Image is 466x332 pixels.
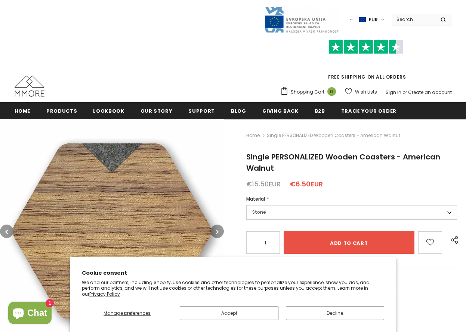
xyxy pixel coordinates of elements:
span: or [402,89,407,95]
a: Home [246,131,260,140]
span: support [188,107,215,115]
span: 0 [327,87,336,96]
button: Accept [180,307,278,320]
a: Sign In [386,89,401,95]
span: B2B [315,107,325,115]
a: B2B [315,102,325,119]
span: FREE SHIPPING ON ALL ORDERS [280,43,452,80]
span: Products [46,107,77,115]
a: Home [15,102,31,119]
span: Home [15,107,31,115]
label: Stone [246,205,457,220]
span: Material [246,196,265,202]
span: Our Story [141,107,173,115]
span: EUR [369,16,378,24]
a: Giving back [262,102,299,119]
span: Blog [231,107,246,115]
a: Wish Lists [345,85,377,98]
span: Lookbook [93,107,124,115]
button: Decline [286,307,384,320]
img: MMORE Cases [15,76,44,97]
span: Giving back [262,107,299,115]
span: Shopping Cart [291,88,324,96]
span: Wish Lists [355,88,377,96]
a: Javni Razpis [264,16,339,22]
span: €6.50EUR [290,179,323,189]
button: Manage preferences [82,307,172,320]
img: Trust Pilot Stars [328,40,403,54]
a: Shopping Cart 0 [280,86,340,98]
iframe: Customer reviews powered by Trustpilot [280,54,452,73]
span: Single PERSONALIZED Wooden Coasters - American Walnut [267,131,400,140]
span: Manage preferences [104,310,151,316]
span: €15.50EUR [246,179,281,189]
span: Track your order [341,107,396,115]
a: Create an account [408,89,452,95]
span: Single PERSONALIZED Wooden Coasters - American Walnut [246,152,440,173]
a: Our Story [141,102,173,119]
inbox-online-store-chat: Shopify online store chat [6,302,54,326]
a: Track your order [341,102,396,119]
a: Blog [231,102,246,119]
h2: Cookie consent [82,269,384,277]
a: support [188,102,215,119]
input: Search Site [392,14,435,25]
a: Lookbook [93,102,124,119]
input: Add to cart [284,231,414,254]
img: Javni Razpis [264,6,339,33]
a: Products [46,102,77,119]
a: Privacy Policy [89,291,120,297]
p: We and our partners, including Shopify, use cookies and other technologies to personalize your ex... [82,280,384,297]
